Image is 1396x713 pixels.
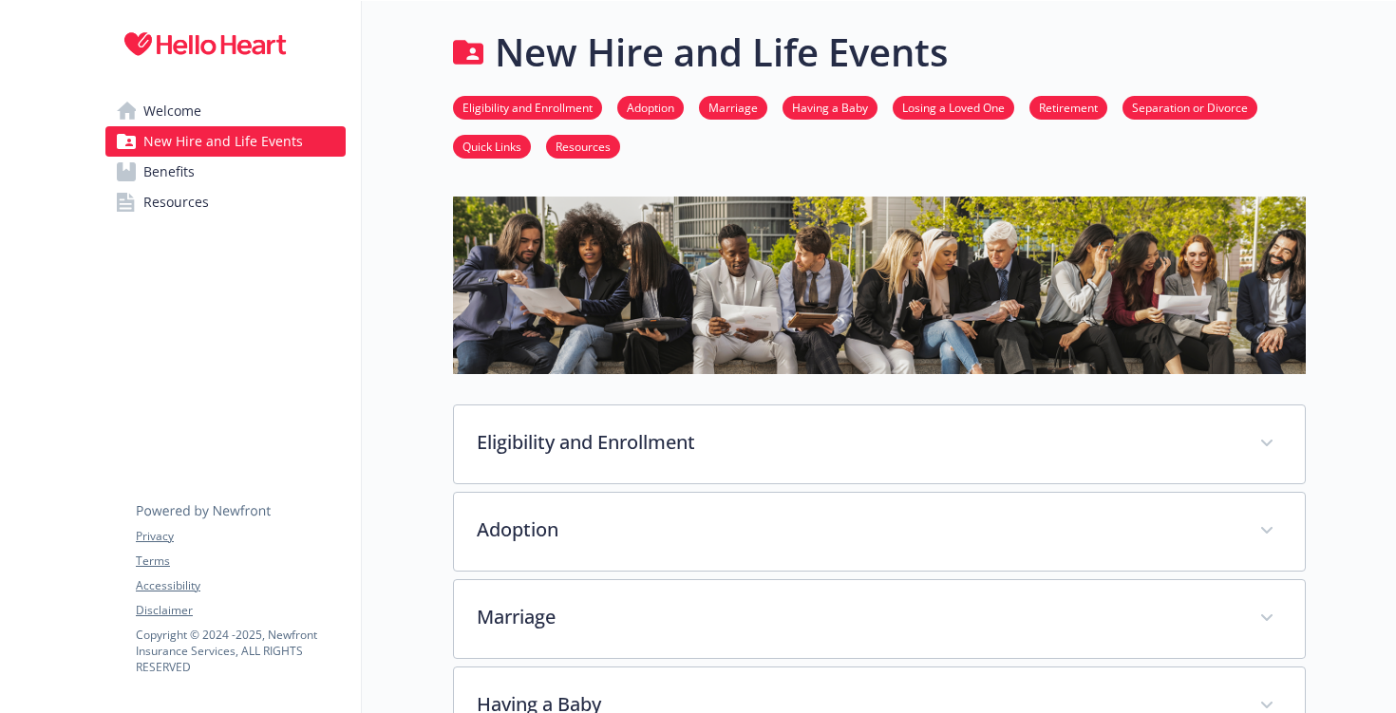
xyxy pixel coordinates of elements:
p: Eligibility and Enrollment [477,428,1236,457]
a: Quick Links [453,137,531,155]
a: Marriage [699,98,767,116]
a: Resources [105,187,346,217]
a: Separation or Divorce [1122,98,1257,116]
a: Benefits [105,157,346,187]
a: Having a Baby [783,98,877,116]
a: Welcome [105,96,346,126]
p: Adoption [477,516,1236,544]
div: Adoption [454,493,1305,571]
span: Welcome [143,96,201,126]
a: Privacy [136,528,345,545]
div: Marriage [454,580,1305,658]
span: Resources [143,187,209,217]
a: Adoption [617,98,684,116]
span: Benefits [143,157,195,187]
h1: New Hire and Life Events [495,24,948,81]
span: New Hire and Life Events [143,126,303,157]
a: Eligibility and Enrollment [453,98,602,116]
a: Disclaimer [136,602,345,619]
div: Eligibility and Enrollment [454,405,1305,483]
a: New Hire and Life Events [105,126,346,157]
a: Losing a Loved One [893,98,1014,116]
a: Resources [546,137,620,155]
a: Accessibility [136,577,345,594]
img: new hire page banner [453,197,1306,374]
p: Marriage [477,603,1236,631]
p: Copyright © 2024 - 2025 , Newfront Insurance Services, ALL RIGHTS RESERVED [136,627,345,675]
a: Retirement [1029,98,1107,116]
a: Terms [136,553,345,570]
